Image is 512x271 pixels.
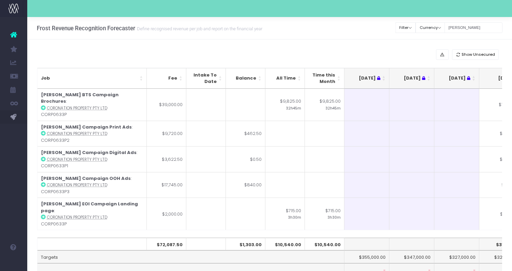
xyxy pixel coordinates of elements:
[41,175,131,182] strong: [PERSON_NAME] Campaign OOH Ads
[462,52,495,57] span: Show Unsecured
[344,68,389,89] th: May 25 : activate to sort column ascending
[47,157,107,162] abbr: Coronation Property Pty Ltd
[344,250,389,263] td: $355,000.00
[37,198,147,230] td: : CORP0633P
[37,89,147,121] td: : CORP0633P
[47,182,107,188] abbr: Coronation Property Pty Ltd
[41,149,137,156] strong: [PERSON_NAME] Campaign Digital Ads
[305,238,344,251] th: $10,540.00
[288,214,301,220] small: 3h30m
[434,68,479,89] th: Jul 25 : activate to sort column ascending
[226,172,265,198] td: $840.00
[226,121,265,147] td: $462.50
[37,68,147,89] th: Job: activate to sort column ascending
[305,89,344,121] td: $9,825.00
[37,121,147,147] td: : CORP0633P2
[41,124,132,130] strong: [PERSON_NAME] Campaign Print Ads
[41,201,138,214] strong: [PERSON_NAME] EOI Campaign Landing page
[226,146,265,172] td: $0.50
[37,250,344,263] td: Targets
[265,89,305,121] td: $9,825.00
[325,105,341,111] small: 32h45m
[37,25,262,32] h3: Frost Revenue Recognition Forecaster
[395,22,416,33] button: Filter
[186,68,226,89] th: Intake To Date: activate to sort column ascending
[265,238,305,251] th: $10,540.00
[305,68,344,89] th: Time this Month: activate to sort column ascending
[147,89,186,121] td: $39,000.00
[37,146,147,172] td: : CORP0633P1
[147,146,186,172] td: $3,622.50
[226,68,265,89] th: Balance: activate to sort column ascending
[305,198,344,230] td: $715.00
[47,131,107,136] abbr: Coronation Property Pty Ltd
[416,22,445,33] button: Currency
[265,198,305,230] td: $715.00
[226,238,265,251] th: $1,303.00
[147,68,186,89] th: Fee: activate to sort column ascending
[286,105,301,111] small: 32h45m
[9,257,19,268] img: images/default_profile_image.png
[389,250,434,263] td: $347,000.00
[47,215,107,220] abbr: Coronation Property Pty Ltd
[147,238,186,251] th: $72,087.50
[47,105,107,111] abbr: Coronation Property Pty Ltd
[389,68,434,89] th: Jun 25 : activate to sort column ascending
[37,172,147,198] td: : CORP0633P3
[445,22,502,33] input: Search...
[265,68,305,89] th: All Time: activate to sort column ascending
[452,49,499,60] button: Show Unsecured
[327,214,341,220] small: 3h30m
[147,121,186,147] td: $9,720.00
[41,91,119,105] strong: [PERSON_NAME] BTS Campaign Brochures
[135,25,262,32] small: Define recognised revenue per job and report on the financial year
[147,198,186,230] td: $2,000.00
[147,172,186,198] td: $17,745.00
[434,250,479,263] td: $327,000.00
